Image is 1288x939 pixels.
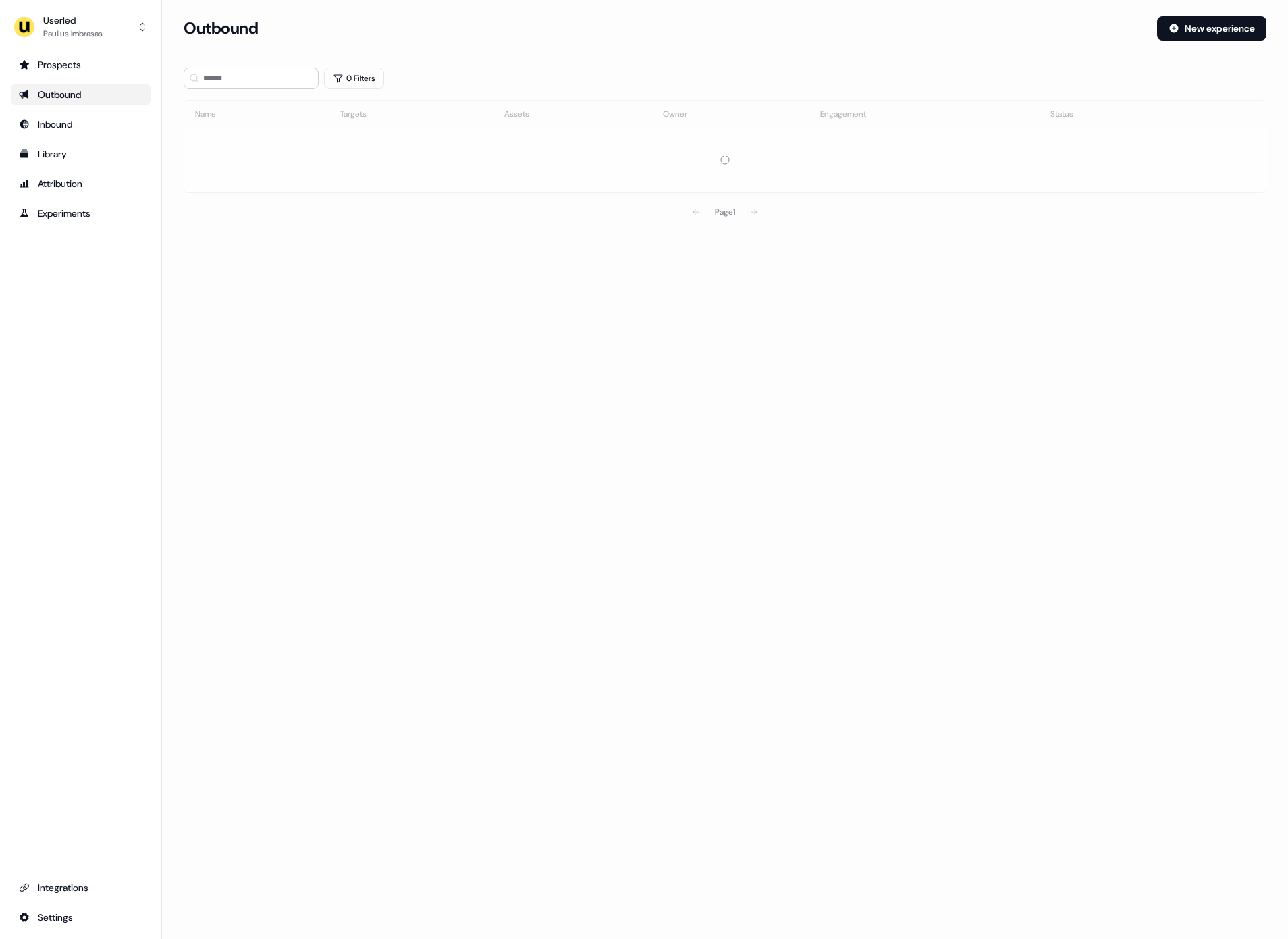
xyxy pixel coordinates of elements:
a: Go to experiments [11,203,151,224]
a: Go to integrations [11,907,151,928]
div: Settings [19,911,142,924]
a: Go to templates [11,143,151,165]
a: Go to attribution [11,173,151,194]
div: Experiments [19,207,142,220]
div: Userled [43,14,103,27]
a: Go to prospects [11,54,151,76]
div: Integrations [19,881,142,894]
button: 0 Filters [324,68,384,89]
h3: Outbound [184,18,258,38]
a: Go to outbound experience [11,84,151,105]
button: New experience [1157,16,1266,41]
a: Go to Inbound [11,113,151,135]
a: Go to integrations [11,877,151,898]
div: Library [19,147,142,161]
button: UserledPaulius Imbrasas [11,11,151,43]
div: Outbound [19,88,142,101]
div: Paulius Imbrasas [43,27,103,41]
div: Inbound [19,117,142,131]
div: Prospects [19,58,142,72]
div: Attribution [19,177,142,190]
